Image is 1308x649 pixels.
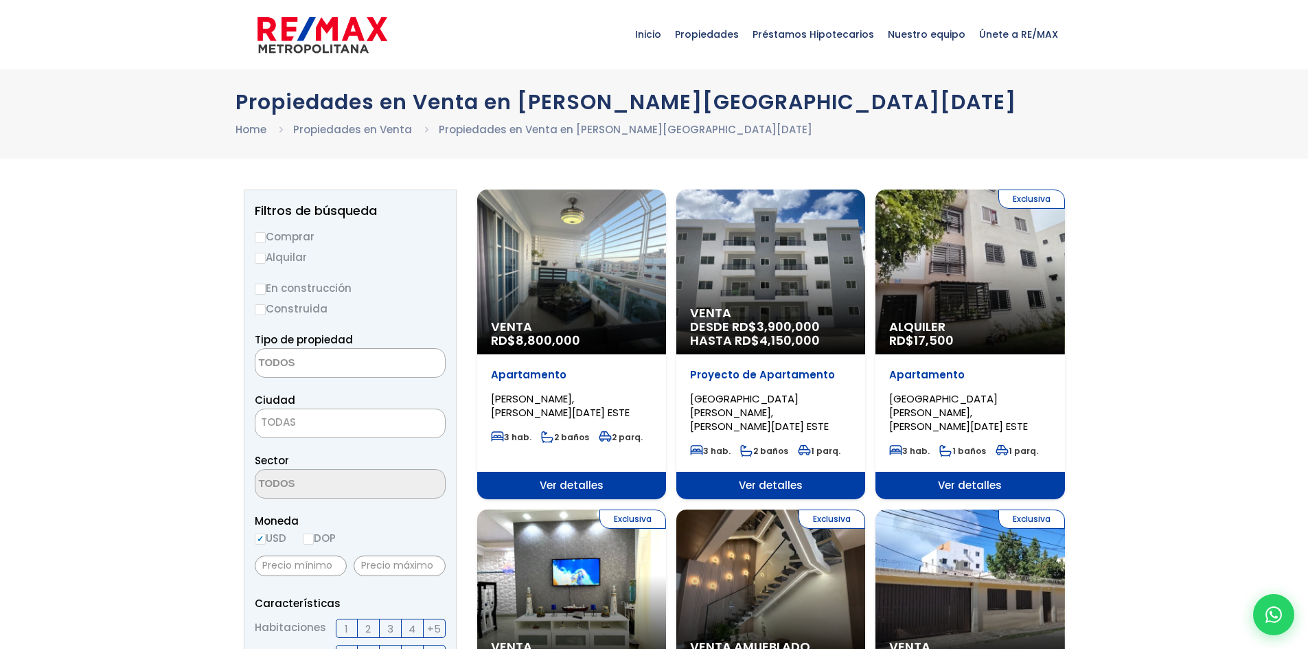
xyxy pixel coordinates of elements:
[690,391,829,433] span: [GEOGRAPHIC_DATA][PERSON_NAME], [PERSON_NAME][DATE] ESTE
[875,190,1064,499] a: Exclusiva Alquiler RD$17,500 Apartamento [GEOGRAPHIC_DATA][PERSON_NAME], [PERSON_NAME][DATE] ESTE...
[293,122,412,137] a: Propiedades en Venta
[255,284,266,295] input: En construcción
[759,332,820,349] span: 4,150,000
[236,122,266,137] a: Home
[255,349,389,378] textarea: Search
[255,249,446,266] label: Alquilar
[477,190,666,499] a: Venta RD$8,800,000 Apartamento [PERSON_NAME], [PERSON_NAME][DATE] ESTE 3 hab. 2 baños 2 parq. Ver...
[255,595,446,612] p: Características
[889,368,1051,382] p: Apartamento
[255,409,446,438] span: TODAS
[255,512,446,530] span: Moneda
[261,415,296,429] span: TODAS
[676,190,865,499] a: Venta DESDE RD$3,900,000 HASTA RD$4,150,000 Proyecto de Apartamento [GEOGRAPHIC_DATA][PERSON_NAME...
[690,445,731,457] span: 3 hab.
[345,620,348,637] span: 1
[303,530,336,547] label: DOP
[255,413,445,432] span: TODAS
[668,14,746,55] span: Propiedades
[628,14,668,55] span: Inicio
[257,14,387,56] img: remax-metropolitana-logo
[491,368,652,382] p: Apartamento
[255,332,353,347] span: Tipo de propiedad
[676,472,865,499] span: Ver detalles
[799,510,865,529] span: Exclusiva
[255,204,446,218] h2: Filtros de búsqueda
[255,619,326,638] span: Habitaciones
[740,445,788,457] span: 2 baños
[889,391,1028,433] span: [GEOGRAPHIC_DATA][PERSON_NAME], [PERSON_NAME][DATE] ESTE
[491,332,580,349] span: RD$
[427,620,441,637] span: +5
[889,445,930,457] span: 3 hab.
[387,620,393,637] span: 3
[690,368,851,382] p: Proyecto de Apartamento
[939,445,986,457] span: 1 baños
[998,190,1065,209] span: Exclusiva
[255,453,289,468] span: Sector
[798,445,840,457] span: 1 parq.
[516,332,580,349] span: 8,800,000
[690,334,851,348] span: HASTA RD$
[914,332,954,349] span: 17,500
[889,320,1051,334] span: Alquiler
[255,393,295,407] span: Ciudad
[255,530,286,547] label: USD
[255,470,389,499] textarea: Search
[491,431,531,443] span: 3 hab.
[477,472,666,499] span: Ver detalles
[996,445,1038,457] span: 1 parq.
[255,253,266,264] input: Alquilar
[599,431,643,443] span: 2 parq.
[690,320,851,348] span: DESDE RD$
[255,280,446,297] label: En construcción
[875,472,1064,499] span: Ver detalles
[889,332,954,349] span: RD$
[255,232,266,243] input: Comprar
[255,556,347,576] input: Precio mínimo
[255,304,266,315] input: Construida
[354,556,446,576] input: Precio máximo
[303,534,314,545] input: DOP
[881,14,972,55] span: Nuestro equipo
[255,534,266,545] input: USD
[757,318,820,335] span: 3,900,000
[255,300,446,317] label: Construida
[365,620,371,637] span: 2
[491,320,652,334] span: Venta
[491,391,630,420] span: [PERSON_NAME], [PERSON_NAME][DATE] ESTE
[690,306,851,320] span: Venta
[409,620,415,637] span: 4
[972,14,1065,55] span: Únete a RE/MAX
[998,510,1065,529] span: Exclusiva
[541,431,589,443] span: 2 baños
[439,121,812,138] li: Propiedades en Venta en [PERSON_NAME][GEOGRAPHIC_DATA][DATE]
[599,510,666,529] span: Exclusiva
[746,14,881,55] span: Préstamos Hipotecarios
[255,228,446,245] label: Comprar
[236,90,1073,114] h1: Propiedades en Venta en [PERSON_NAME][GEOGRAPHIC_DATA][DATE]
